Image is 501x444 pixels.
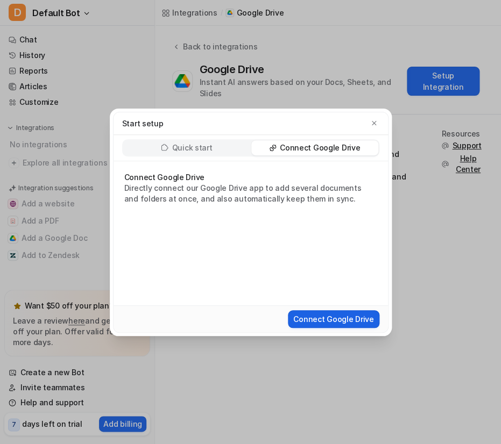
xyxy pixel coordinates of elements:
p: Quick start [172,142,213,153]
p: Connect Google Drive [124,172,377,183]
button: Connect Google Drive [288,310,379,328]
p: Start setup [122,118,164,129]
p: Directly connect our Google Drive app to add several documents and folders at once, and also auto... [124,183,377,204]
p: Connect Google Drive [280,142,360,153]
